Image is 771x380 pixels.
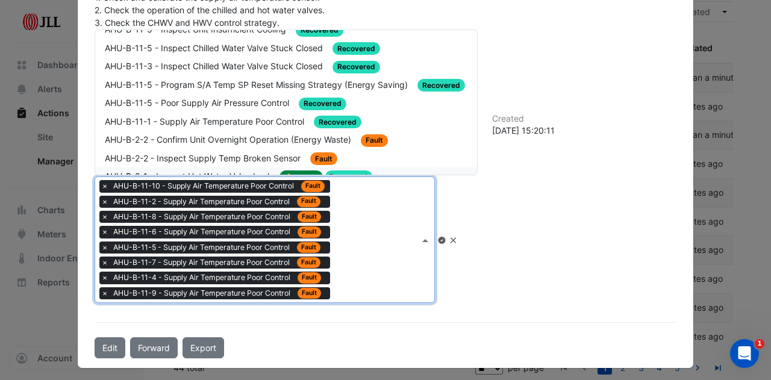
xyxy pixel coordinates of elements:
[298,226,321,237] span: Fault
[110,241,326,254] span: AHU-B-11-5 - Supply Air Temperature Poor Control
[298,288,321,299] span: Fault
[297,242,320,253] span: Fault
[492,114,676,124] h6: Created
[99,241,110,254] span: ×
[296,24,343,37] span: Recovered
[299,98,346,110] span: Recovered
[297,257,320,268] span: Fault
[105,79,410,90] span: AHU-B-11-5 - Program S/A Temp SP Reset Missing Strategy (Energy Saving)
[99,272,110,284] span: ×
[99,211,110,223] span: ×
[99,196,110,208] span: ×
[325,170,373,183] span: Recovered
[113,242,292,253] span: AHU-B-11-5 - Supply Air Temperature Poor Control
[105,61,325,71] span: AHU-B-11-3 - Inspect Chilled Water Valve Stuck Closed
[113,288,293,299] span: AHU-B-11-9 - Supply Air Temperature Poor Control
[95,337,125,358] button: Edit
[110,257,326,269] span: AHU-B-11-7 - Supply Air Temperature Poor Control
[99,180,110,192] span: ×
[99,226,110,238] span: ×
[332,61,380,73] span: Recovered
[332,42,380,55] span: Recovered
[110,196,326,208] span: AHU-B-11-2 - Supply Air Temperature Poor Control
[110,272,326,284] span: AHU-B-11-4 - Supply Air Temperature Poor Control
[314,116,361,128] span: Recovered
[110,180,330,192] span: AHU-B-11-10 - Supply Air Temperature Poor Control
[361,134,388,147] span: Fault
[301,181,325,192] span: Fault
[113,196,292,207] span: AHU-B-11-2 - Supply Air Temperature Poor Control
[279,170,323,184] span: Closed
[130,337,178,358] button: Forward
[95,30,477,175] div: Options List
[113,272,293,283] span: AHU-B-11-4 - Supply Air Temperature Poor Control
[183,337,224,358] a: Export
[298,272,321,283] span: Fault
[105,153,303,163] span: AHU-B-2-2 - Inspect Supply Temp Broken Sensor
[110,226,326,238] span: AHU-B-11-6 - Supply Air Temperature Poor Control
[99,257,110,269] span: ×
[105,116,307,126] span: AHU-B-11-1 - Supply Air Temperature Poor Control
[755,339,764,349] span: 1
[297,196,320,207] span: Fault
[113,257,292,268] span: AHU-B-11-7 - Supply Air Temperature Poor Control
[730,339,759,368] iframe: Intercom live chat
[99,287,110,299] span: ×
[113,181,296,192] span: AHU-B-11-10 - Supply Air Temperature Poor Control
[113,226,293,237] span: AHU-B-11-6 - Supply Air Temperature Poor Control
[110,211,326,223] span: AHU-B-11-8 - Supply Air Temperature Poor Control
[417,79,465,92] span: Recovered
[298,211,321,222] span: Fault
[492,124,676,137] div: [DATE] 15:20:11
[105,43,325,53] span: AHU-B-11-5 - Inspect Chilled Water Valve Stuck Closed
[110,287,326,299] span: AHU-B-11-9 - Supply Air Temperature Poor Control
[105,134,354,145] span: AHU-B-2-2 - Confirm Unit Overnight Operation (Energy Waste)
[105,98,292,108] span: AHU-B-11-5 - Poor Supply Air Pressure Control
[113,211,293,222] span: AHU-B-11-8 - Supply Air Temperature Poor Control
[310,152,337,165] span: Fault
[105,171,275,181] span: AHU-B-2-1 - Inspect Hot Water Valve Leak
